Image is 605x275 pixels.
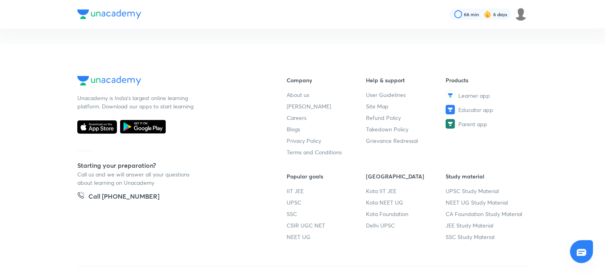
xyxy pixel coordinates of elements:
a: Kota IIT JEE [366,187,446,195]
a: Delhi UPSC [366,221,446,229]
a: JEE Study Material [446,221,525,229]
img: Company Logo [77,9,141,19]
a: Site Map [366,102,446,110]
img: Parent app [446,119,455,129]
img: Company Logo [77,76,141,85]
h6: Popular goals [287,172,366,180]
a: SSC [287,210,366,218]
span: Educator app [458,106,493,114]
a: Refund Policy [366,114,446,122]
h6: Products [446,76,525,84]
a: Privacy Policy [287,137,366,145]
img: streak [484,10,492,18]
a: User Guidelines [366,91,446,99]
a: Terms and Conditions [287,148,366,156]
a: Kota Foundation [366,210,446,218]
a: Careers [287,114,366,122]
img: Learner app [446,91,455,100]
h5: Starting your preparation? [77,161,261,170]
span: Parent app [458,120,487,128]
a: Blogs [287,125,366,133]
h6: [GEOGRAPHIC_DATA] [366,172,446,180]
a: Parent app [446,119,525,129]
span: Careers [287,114,306,122]
a: CSIR UGC NET [287,221,366,229]
a: SSC Study Material [446,233,525,241]
a: [PERSON_NAME] [287,102,366,110]
img: Educator app [446,105,455,114]
p: Unacademy is India’s largest online learning platform. Download our apps to start learning [77,94,196,110]
p: Call us and we will answer all your questions about learning on Unacademy [77,170,196,187]
h6: Company [287,76,366,84]
a: IIT JEE [287,187,366,195]
span: Learner app [458,91,490,100]
h6: Help & support [366,76,446,84]
a: NEET UG Study Material [446,198,525,207]
a: Learner app [446,91,525,100]
a: UPSC [287,198,366,207]
h6: Study material [446,172,525,180]
a: NEET UG [287,233,366,241]
a: CA Foundation Study Material [446,210,525,218]
a: About us [287,91,366,99]
img: Sumaiyah Hyder [514,8,528,21]
a: Kota NEET UG [366,198,446,207]
a: Educator app [446,105,525,114]
a: UPSC Study Material [446,187,525,195]
a: Call [PHONE_NUMBER] [77,192,159,203]
a: Grievance Redressal [366,137,446,145]
a: Takedown Policy [366,125,446,133]
h5: Call [PHONE_NUMBER] [88,192,159,203]
a: Company Logo [77,76,261,87]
